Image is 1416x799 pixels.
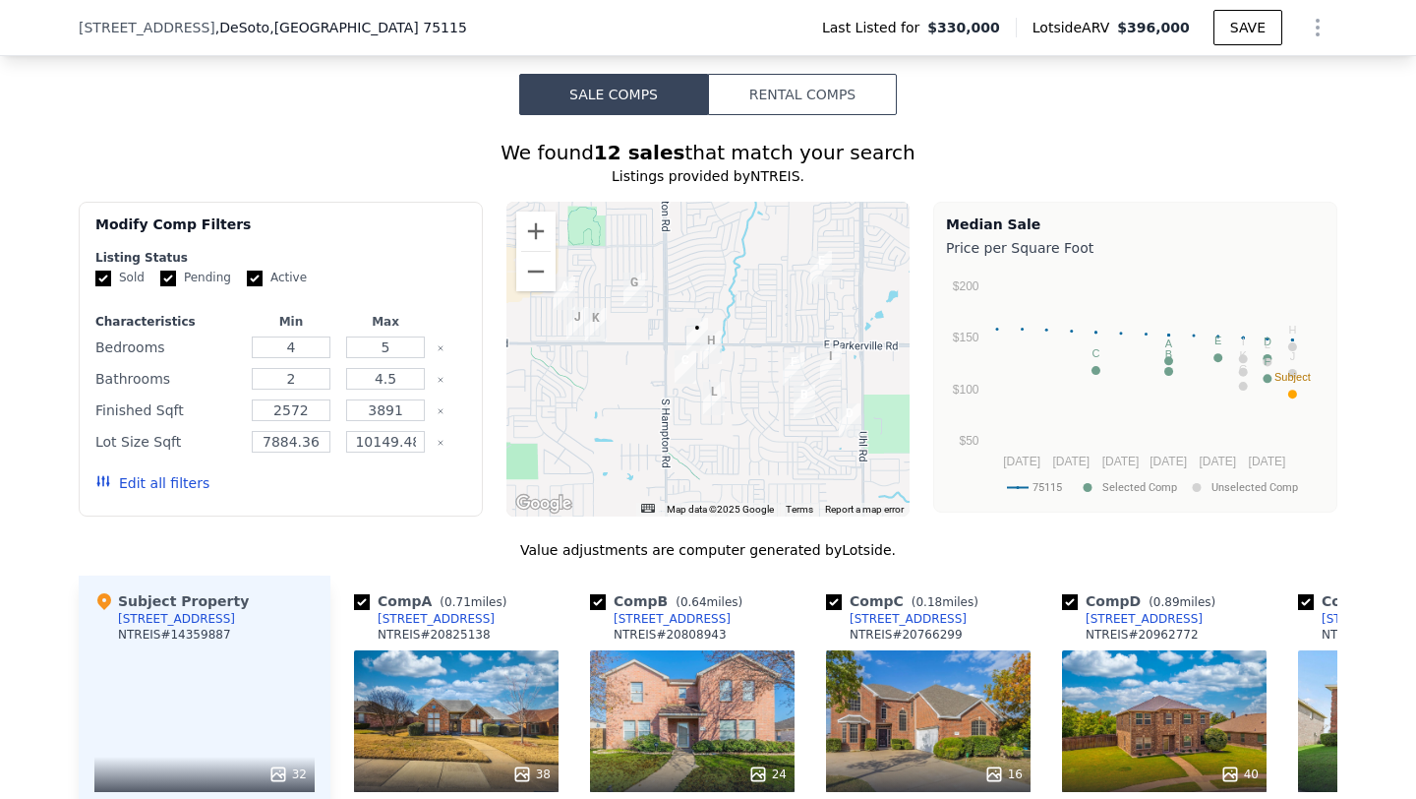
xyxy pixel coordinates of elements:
[95,271,111,286] input: Sold
[850,627,963,643] div: NTREIS # 20766299
[79,18,215,37] span: [STREET_ADDRESS]
[354,611,495,627] a: [STREET_ADDRESS]
[516,252,556,291] button: Zoom out
[554,277,575,310] div: 713 Brees Dr
[1086,611,1203,627] div: [STREET_ADDRESS]
[953,279,979,293] text: $200
[825,504,904,515] a: Report a map error
[1220,765,1259,784] div: 40
[95,215,466,250] div: Modify Comp Filters
[748,765,787,784] div: 24
[248,314,334,330] div: Min
[215,18,467,37] span: , DeSoto
[268,765,307,784] div: 32
[1214,335,1221,346] text: E
[516,212,556,251] button: Zoom in
[810,251,832,284] div: 608 Canyon Pl
[247,270,307,286] label: Active
[1032,481,1062,494] text: 75115
[590,611,731,627] a: [STREET_ADDRESS]
[1288,324,1296,336] text: H
[1265,355,1271,367] text: F
[668,595,750,609] span: ( miles)
[79,540,1337,560] div: Value adjustments are computer generated by Lotside .
[794,385,815,418] div: 621 Trillium Ln
[783,352,804,386] div: 605 Jewelflower Dr
[904,595,986,609] span: ( miles)
[1298,8,1337,47] button: Show Options
[95,428,240,456] div: Lot Size Sqft
[1150,455,1187,468] text: [DATE]
[1274,371,1311,383] text: Subject
[511,491,576,517] a: Open this area in Google Maps (opens a new window)
[959,434,978,448] text: $50
[79,166,1337,186] div: Listings provided by NTREIS .
[1213,10,1282,45] button: SAVE
[1102,455,1140,468] text: [DATE]
[1240,349,1248,361] text: K
[1242,336,1245,347] text: I
[95,270,145,286] label: Sold
[1062,611,1203,627] a: [STREET_ADDRESS]
[1165,348,1172,360] text: B
[1165,338,1173,349] text: A
[703,382,725,415] div: 1212 Rio Bravo Dr
[594,141,685,164] strong: 12 sales
[680,595,707,609] span: 0.64
[1117,20,1190,35] span: $396,000
[1264,336,1271,347] text: D
[342,314,429,330] div: Max
[590,591,750,611] div: Comp B
[1086,627,1199,643] div: NTREIS # 20962772
[1102,481,1177,494] text: Selected Comp
[432,595,514,609] span: ( miles)
[437,376,444,384] button: Clear
[623,273,645,306] div: 212 Wellington Dr
[614,627,727,643] div: NTREIS # 20808943
[1199,455,1236,468] text: [DATE]
[826,611,967,627] a: [STREET_ADDRESS]
[79,139,1337,166] div: We found that match your search
[820,346,842,380] div: 728 Jewelflower Dr
[118,627,231,643] div: NTREIS # 14359887
[953,383,979,397] text: $100
[667,504,774,515] span: Map data ©2025 Google
[160,270,231,286] label: Pending
[1290,350,1296,362] text: J
[1239,363,1248,375] text: G
[826,591,986,611] div: Comp C
[839,403,860,437] div: 1307 Bluebonnet Ct
[1153,595,1180,609] span: 0.89
[437,439,444,447] button: Clear
[614,611,731,627] div: [STREET_ADDRESS]
[915,595,942,609] span: 0.18
[512,765,551,784] div: 38
[118,611,235,627] div: [STREET_ADDRESS]
[95,365,240,393] div: Bathrooms
[953,331,979,344] text: $150
[927,18,1000,37] span: $330,000
[354,591,514,611] div: Comp A
[160,271,176,286] input: Pending
[786,504,813,515] a: Terms
[585,308,607,341] div: 404 Saddle Head Dr
[708,74,897,115] button: Rental Comps
[675,350,696,384] div: 115 Toucan Ct
[946,262,1325,508] svg: A chart.
[95,334,240,361] div: Bedrooms
[511,491,576,517] img: Google
[1062,591,1223,611] div: Comp D
[95,397,240,424] div: Finished Sqft
[850,611,967,627] div: [STREET_ADDRESS]
[94,591,249,611] div: Subject Property
[1091,347,1099,359] text: C
[437,407,444,415] button: Clear
[700,331,722,364] div: 920 Macaw Way
[1003,455,1040,468] text: [DATE]
[95,314,240,330] div: Characteristics
[1211,481,1298,494] text: Unselected Comp
[1265,338,1270,350] text: L
[946,234,1325,262] div: Price per Square Foot
[1052,455,1090,468] text: [DATE]
[95,250,466,266] div: Listing Status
